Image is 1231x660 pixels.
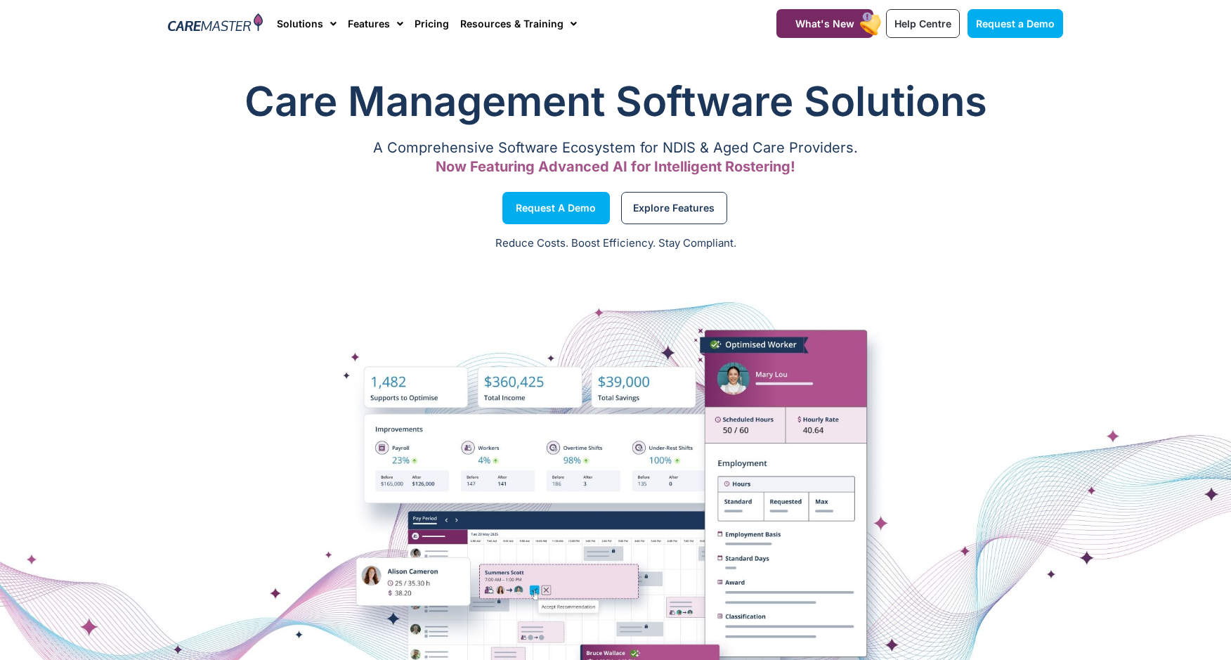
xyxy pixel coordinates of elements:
p: A Comprehensive Software Ecosystem for NDIS & Aged Care Providers. [168,143,1063,153]
span: Explore Features [633,205,715,212]
span: Request a Demo [516,205,596,212]
img: CareMaster Logo [168,13,263,34]
a: Request a Demo [502,192,610,224]
span: Now Featuring Advanced AI for Intelligent Rostering! [436,158,795,175]
span: Request a Demo [976,18,1055,30]
a: Explore Features [621,192,727,224]
a: Request a Demo [968,9,1063,38]
span: What's New [795,18,854,30]
a: Help Centre [886,9,960,38]
a: What's New [776,9,873,38]
span: Help Centre [894,18,951,30]
p: Reduce Costs. Boost Efficiency. Stay Compliant. [8,235,1223,252]
h1: Care Management Software Solutions [168,73,1063,129]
